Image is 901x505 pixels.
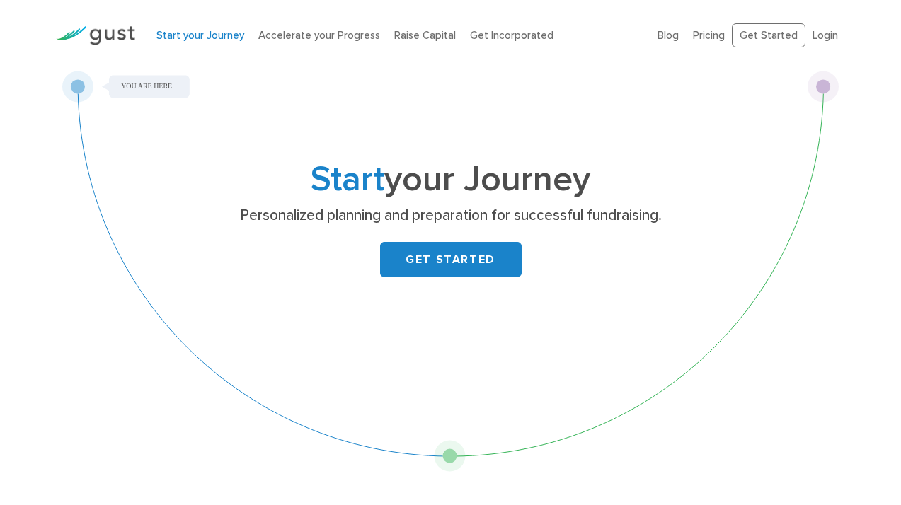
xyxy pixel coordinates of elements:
[56,26,135,45] img: Gust Logo
[258,29,380,42] a: Accelerate your Progress
[156,29,244,42] a: Start your Journey
[394,29,456,42] a: Raise Capital
[658,29,679,42] a: Blog
[171,163,730,196] h1: your Journey
[311,158,384,200] span: Start
[813,29,838,42] a: Login
[380,242,522,277] a: GET STARTED
[176,206,725,226] p: Personalized planning and preparation for successful fundraising.
[693,29,725,42] a: Pricing
[732,23,805,48] a: Get Started
[470,29,553,42] a: Get Incorporated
